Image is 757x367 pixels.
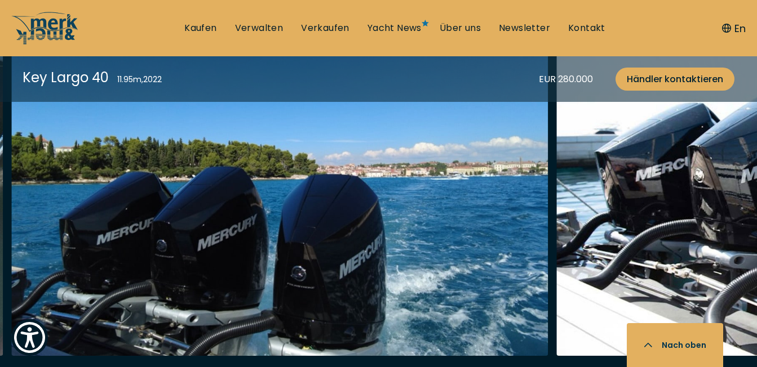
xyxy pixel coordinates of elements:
[235,22,284,34] a: Verwalten
[499,22,550,34] a: Newsletter
[117,74,162,86] div: 11.95 m , 2022
[568,22,605,34] a: Kontakt
[23,68,109,87] div: Key Largo 40
[11,319,48,356] button: Show Accessibility Preferences
[627,323,723,367] button: Nach oben
[539,72,593,86] div: EUR 280.000
[440,22,481,34] a: Über uns
[184,22,216,34] a: Kaufen
[627,72,723,86] span: Händler kontaktieren
[722,21,746,36] button: En
[368,22,422,34] a: Yacht News
[301,22,349,34] a: Verkaufen
[616,68,734,91] a: Händler kontaktieren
